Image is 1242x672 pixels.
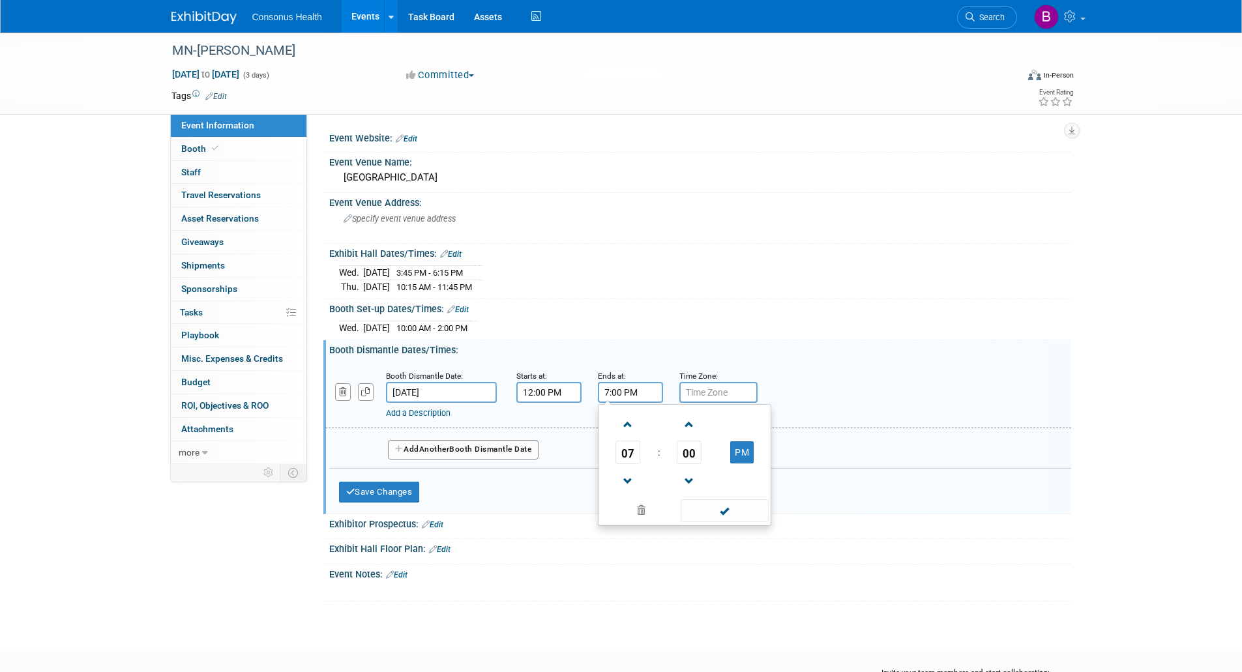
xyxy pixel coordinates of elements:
[258,464,280,481] td: Personalize Event Tab Strip
[329,514,1071,531] div: Exhibitor Prospectus:
[601,502,682,520] a: Clear selection
[171,394,306,417] a: ROI, Objectives & ROO
[396,268,463,278] span: 3:45 PM - 6:15 PM
[329,564,1071,581] div: Event Notes:
[975,12,1005,22] span: Search
[242,71,269,80] span: (3 days)
[252,12,322,22] span: Consonus Health
[363,280,390,294] td: [DATE]
[598,372,626,381] small: Ends at:
[329,128,1071,145] div: Event Website:
[363,321,390,335] td: [DATE]
[396,282,472,292] span: 10:15 AM - 11:45 PM
[171,89,227,102] td: Tags
[181,353,283,364] span: Misc. Expenses & Credits
[181,284,237,294] span: Sponsorships
[396,134,417,143] a: Edit
[396,323,467,333] span: 10:00 AM - 2:00 PM
[679,382,758,403] input: Time Zone
[329,193,1071,209] div: Event Venue Address:
[516,372,547,381] small: Starts at:
[1043,70,1074,80] div: In-Person
[171,11,237,24] img: ExhibitDay
[598,382,663,403] input: End Time
[1034,5,1059,29] img: Bridget Crane
[440,250,462,259] a: Edit
[386,382,497,403] input: Date
[940,68,1074,87] div: Event Format
[181,237,224,247] span: Giveaways
[181,400,269,411] span: ROI, Objectives & ROO
[329,340,1071,357] div: Booth Dismantle Dates/Times:
[329,299,1071,316] div: Booth Set-up Dates/Times:
[329,244,1071,261] div: Exhibit Hall Dates/Times:
[447,305,469,314] a: Edit
[339,482,420,503] button: Save Changes
[212,145,218,152] i: Booth reservation complete
[171,371,306,394] a: Budget
[339,321,363,335] td: Wed.
[171,231,306,254] a: Giveaways
[171,441,306,464] a: more
[180,307,203,317] span: Tasks
[171,184,306,207] a: Travel Reservations
[339,280,363,294] td: Thu.
[200,69,212,80] span: to
[388,440,539,460] button: AddAnotherBooth Dismantle Date
[679,503,769,521] a: Done
[344,214,456,224] span: Specify event venue address
[181,190,261,200] span: Travel Reservations
[171,347,306,370] a: Misc. Expenses & Credits
[677,407,702,441] a: Increment Minute
[677,441,702,464] span: Pick Minute
[181,260,225,270] span: Shipments
[1028,70,1041,80] img: Format-Inperson.png
[679,372,718,381] small: Time Zone:
[429,545,451,554] a: Edit
[615,441,640,464] span: Pick Hour
[329,153,1071,169] div: Event Venue Name:
[171,301,306,324] a: Tasks
[181,213,259,224] span: Asset Reservations
[386,408,451,418] a: Add a Description
[171,161,306,184] a: Staff
[677,464,702,497] a: Decrement Minute
[171,254,306,277] a: Shipments
[205,92,227,101] a: Edit
[181,143,221,154] span: Booth
[171,138,306,160] a: Booth
[422,520,443,529] a: Edit
[1038,89,1073,96] div: Event Rating
[179,447,200,458] span: more
[171,418,306,441] a: Attachments
[168,39,998,63] div: MN-[PERSON_NAME]
[181,120,254,130] span: Event Information
[339,266,363,280] td: Wed.
[516,382,582,403] input: Start Time
[181,167,201,177] span: Staff
[171,278,306,300] a: Sponsorships
[386,570,407,579] a: Edit
[615,464,640,497] a: Decrement Hour
[363,266,390,280] td: [DATE]
[171,114,306,137] a: Event Information
[181,330,219,340] span: Playbook
[171,324,306,347] a: Playbook
[171,207,306,230] a: Asset Reservations
[339,168,1061,188] div: [GEOGRAPHIC_DATA]
[655,441,662,464] td: :
[181,424,233,434] span: Attachments
[171,68,240,80] span: [DATE] [DATE]
[386,372,463,381] small: Booth Dismantle Date:
[181,377,211,387] span: Budget
[615,407,640,441] a: Increment Hour
[402,68,479,82] button: Committed
[730,441,754,463] button: PM
[419,445,450,454] span: Another
[957,6,1017,29] a: Search
[329,539,1071,556] div: Exhibit Hall Floor Plan:
[280,464,306,481] td: Toggle Event Tabs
